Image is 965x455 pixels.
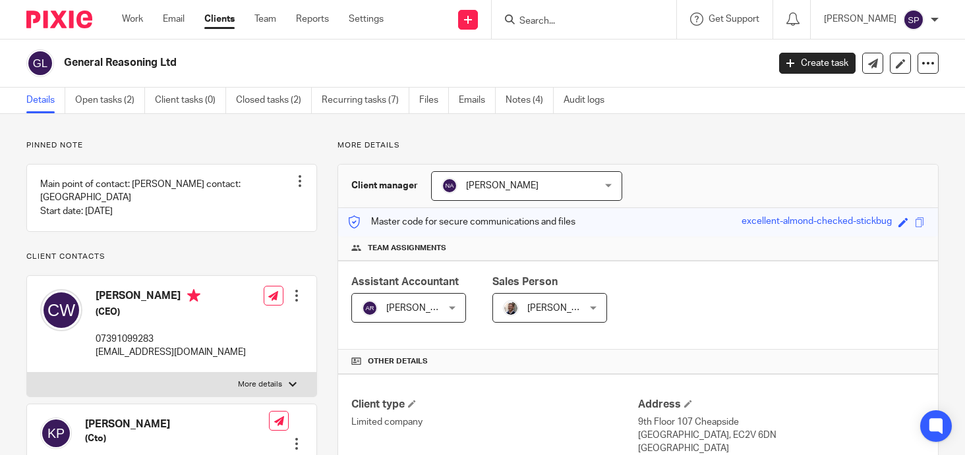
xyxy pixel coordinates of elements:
a: Audit logs [564,88,614,113]
h4: Client type [351,398,638,412]
a: Notes (4) [506,88,554,113]
span: Assistant Accountant [351,277,459,287]
a: Details [26,88,65,113]
img: svg%3E [442,178,457,194]
p: Client contacts [26,252,317,262]
p: Limited company [351,415,638,429]
h2: General Reasoning Ltd [64,56,620,70]
p: Master code for secure communications and files [348,215,575,228]
p: [GEOGRAPHIC_DATA], EC2V 6DN [638,429,925,442]
span: Sales Person [492,277,558,287]
a: Closed tasks (2) [236,88,312,113]
p: [PERSON_NAME] [824,13,896,26]
a: Team [254,13,276,26]
img: svg%3E [362,300,378,316]
div: excellent-almond-checked-stickbug [742,215,892,230]
a: Work [122,13,143,26]
i: Primary [187,289,200,302]
span: [PERSON_NAME] [527,304,600,313]
p: [GEOGRAPHIC_DATA] [638,442,925,455]
p: 07391099283 [96,333,246,346]
span: Other details [368,356,428,367]
img: Pixie [26,11,92,28]
h5: (Cto) [85,432,269,445]
a: Email [163,13,185,26]
a: Reports [296,13,329,26]
a: Create task [779,53,856,74]
a: Client tasks (0) [155,88,226,113]
p: 9th Floor 107 Cheapside [638,415,925,429]
a: Files [419,88,449,113]
h3: Client manager [351,179,418,192]
a: Settings [349,13,384,26]
img: svg%3E [26,49,54,77]
input: Search [518,16,637,28]
img: svg%3E [903,9,924,30]
a: Recurring tasks (7) [322,88,409,113]
p: More details [238,379,282,390]
span: Team assignments [368,243,446,254]
h5: (CEO) [96,306,246,319]
a: Clients [204,13,235,26]
p: More details [337,140,939,151]
a: Open tasks (2) [75,88,145,113]
span: [PERSON_NAME] [466,181,539,190]
span: Get Support [709,14,759,24]
h4: Address [638,398,925,412]
p: [EMAIL_ADDRESS][DOMAIN_NAME] [96,346,246,359]
a: Emails [459,88,496,113]
img: svg%3E [40,417,72,449]
h4: [PERSON_NAME] [96,289,246,306]
p: Pinned note [26,140,317,151]
h4: [PERSON_NAME] [85,417,269,431]
span: [PERSON_NAME] [386,304,459,313]
img: svg%3E [40,289,82,331]
img: Matt%20Circle.png [503,300,519,316]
